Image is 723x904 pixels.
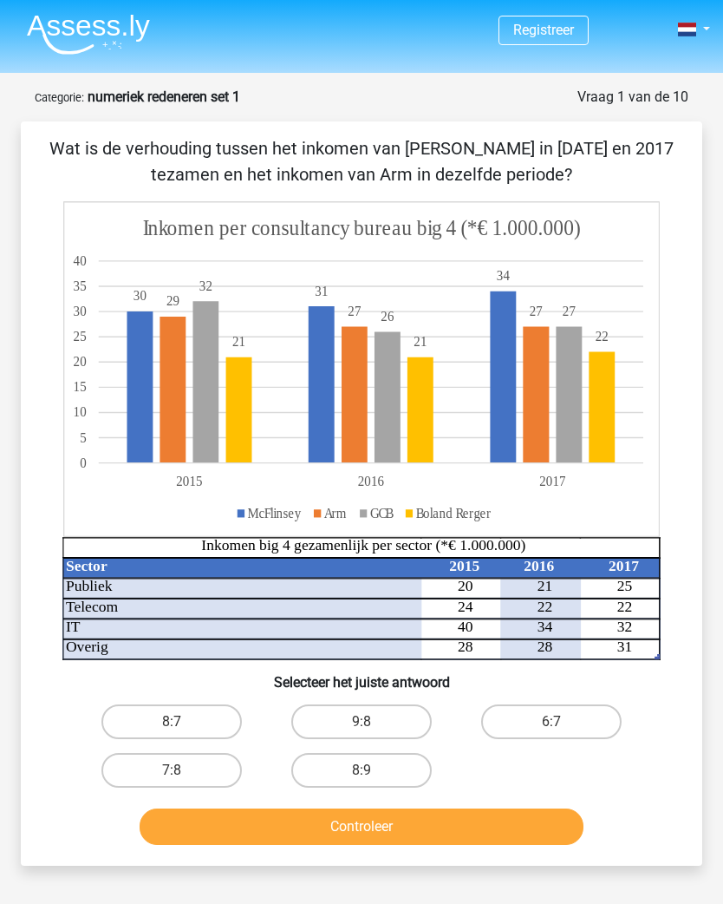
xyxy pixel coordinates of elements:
tspan: 40 [74,252,87,268]
tspan: 2727 [348,303,543,318]
tspan: Arm [324,505,347,521]
tspan: 25 [617,577,633,594]
tspan: 27 [563,303,576,318]
label: 8:9 [291,753,432,788]
tspan: 26 [381,308,394,324]
tspan: 20 [458,577,473,594]
tspan: Boland Rerger [416,505,492,521]
h6: Selecteer het juiste antwoord [49,660,674,691]
tspan: 40 [458,618,473,635]
tspan: 2015 [449,557,479,574]
tspan: 31 [315,283,328,298]
label: 9:8 [291,704,432,739]
a: Registreer [513,22,574,38]
tspan: 2017 [609,557,639,574]
tspan: 35 [74,278,87,293]
tspan: 29 [166,293,179,309]
tspan: 22 [617,598,633,615]
button: Controleer [140,809,583,845]
tspan: GCB [370,505,394,521]
tspan: 2016 [524,557,554,574]
tspan: Sector [66,557,107,574]
tspan: 201520162017 [176,474,565,489]
tspan: 25 [74,329,87,344]
tspan: 34 [537,618,553,635]
tspan: 32 [199,278,212,293]
p: Wat is de verhouding tussen het inkomen van [PERSON_NAME] in [DATE] en 2017 tezamen en het inkome... [49,135,674,187]
strong: numeriek redeneren set 1 [88,88,240,105]
tspan: McFlinsey [248,505,302,521]
tspan: Inkomen big 4 gezamenlijk per sector (*€ 1.000.000) [201,536,525,554]
tspan: Publiek [66,577,113,594]
label: 6:7 [481,704,622,739]
tspan: 28 [537,639,553,656]
div: Vraag 1 van de 10 [577,87,688,108]
tspan: 34 [497,268,510,284]
tspan: 32 [617,618,633,635]
tspan: 28 [458,639,473,656]
tspan: 2121 [232,334,427,350]
label: 8:7 [101,704,242,739]
tspan: 24 [458,598,473,615]
tspan: 5 [80,429,87,445]
tspan: 30 [134,288,147,304]
tspan: 20 [74,354,87,370]
tspan: Inkomen per consultancy bureau big 4 (*€ 1.000.000) [143,215,581,240]
tspan: 21 [537,577,553,594]
tspan: 10 [74,404,87,420]
tspan: 15 [74,379,87,395]
tspan: 30 [74,303,87,318]
tspan: Overig [66,639,108,656]
tspan: 22 [596,329,609,344]
tspan: 0 [80,455,87,470]
small: Categorie: [35,91,84,104]
tspan: 31 [617,639,633,656]
img: Assessly [27,14,150,55]
tspan: 22 [537,598,553,615]
tspan: IT [66,618,81,635]
tspan: Telecom [66,598,119,615]
label: 7:8 [101,753,242,788]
